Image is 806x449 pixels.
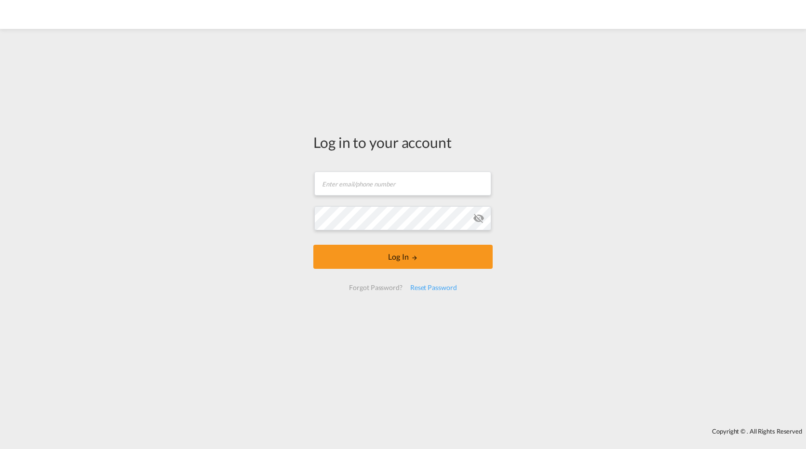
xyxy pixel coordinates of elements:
button: LOGIN [313,245,493,269]
md-icon: icon-eye-off [473,212,484,224]
div: Log in to your account [313,132,493,152]
input: Enter email/phone number [314,172,491,196]
div: Reset Password [406,279,461,296]
div: Forgot Password? [345,279,406,296]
